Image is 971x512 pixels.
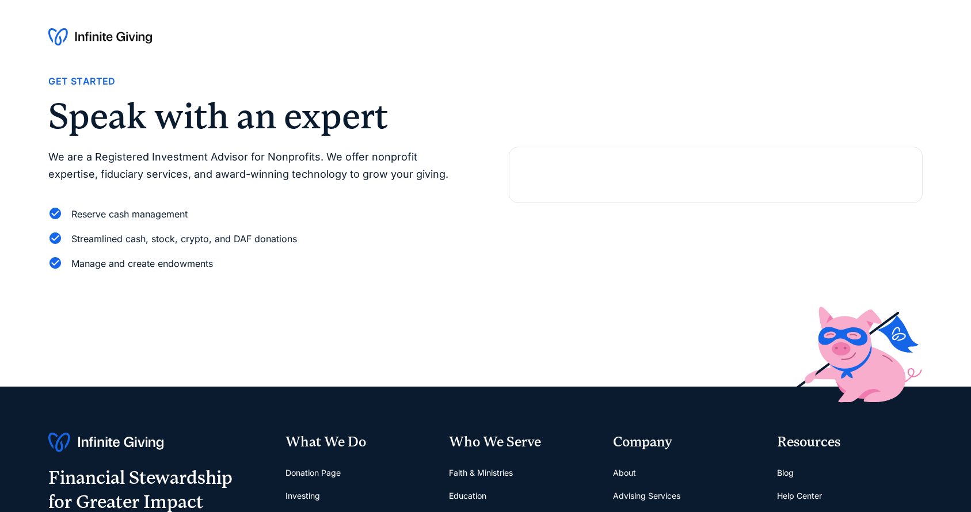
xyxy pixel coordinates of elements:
[48,74,115,89] div: Get Started
[71,207,188,222] div: Reserve cash management
[48,98,462,134] h2: Speak with an expert
[285,484,320,507] a: Investing
[613,484,680,507] a: Advising Services
[449,433,595,452] div: Who We Serve
[777,484,822,507] a: Help Center
[449,484,486,507] a: Education
[613,461,636,484] a: About
[777,433,923,452] div: Resources
[48,148,462,184] p: We are a Registered Investment Advisor for Nonprofits. We offer nonprofit expertise, fiduciary se...
[777,461,794,484] a: Blog
[285,461,341,484] a: Donation Page
[285,433,431,452] div: What We Do
[71,231,297,247] div: Streamlined cash, stock, crypto, and DAF donations
[71,256,213,272] div: Manage and create endowments
[613,433,759,452] div: Company
[449,461,513,484] a: Faith & Ministries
